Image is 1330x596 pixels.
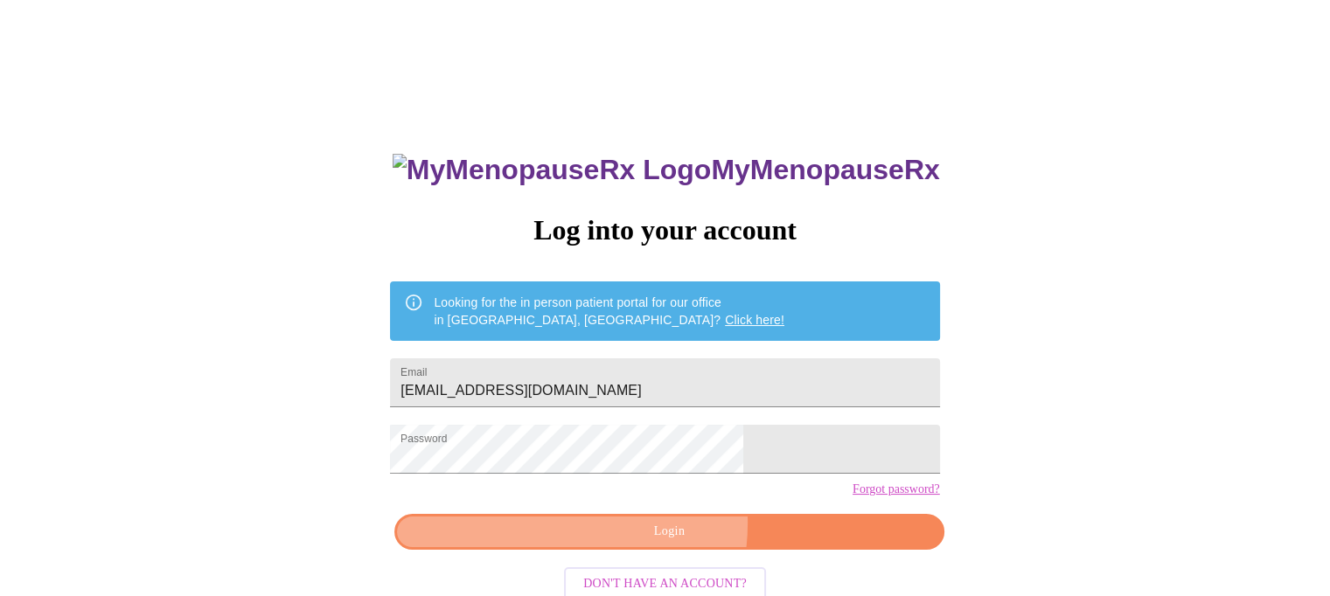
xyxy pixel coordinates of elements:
a: Forgot password? [853,482,940,496]
a: Don't have an account? [560,575,770,590]
span: Don't have an account? [583,573,747,595]
button: Login [394,514,944,550]
div: Looking for the in person patient portal for our office in [GEOGRAPHIC_DATA], [GEOGRAPHIC_DATA]? [434,287,784,336]
a: Click here! [725,313,784,327]
h3: MyMenopauseRx [393,154,940,186]
span: Login [414,521,923,543]
img: MyMenopauseRx Logo [393,154,711,186]
h3: Log into your account [390,214,939,246]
